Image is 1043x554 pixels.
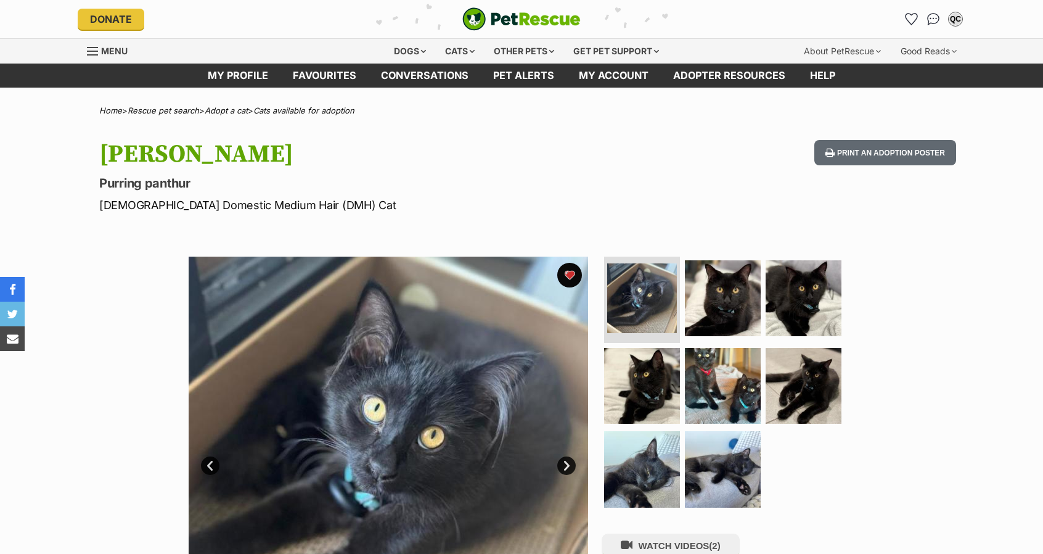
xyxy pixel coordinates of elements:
[607,263,677,333] img: Photo of Kurt
[481,64,566,88] a: Pet alerts
[205,105,248,115] a: Adopt a cat
[99,197,621,213] p: [DEMOGRAPHIC_DATA] Domestic Medium Hair (DMH) Cat
[685,348,761,424] img: Photo of Kurt
[99,175,621,192] p: Purring panthur
[814,140,956,165] button: Print an adoption poster
[946,9,965,29] button: My account
[557,263,582,287] button: favourite
[385,39,435,64] div: Dogs
[78,9,144,30] a: Donate
[566,64,661,88] a: My account
[565,39,668,64] div: Get pet support
[901,9,921,29] a: Favourites
[280,64,369,88] a: Favourites
[195,64,280,88] a: My profile
[128,105,199,115] a: Rescue pet search
[462,7,581,31] a: PetRescue
[604,348,680,424] img: Photo of Kurt
[795,39,890,64] div: About PetRescue
[101,46,128,56] span: Menu
[99,105,122,115] a: Home
[99,140,621,168] h1: [PERSON_NAME]
[369,64,481,88] a: conversations
[201,457,219,475] a: Prev
[709,540,720,551] span: (2)
[87,39,136,61] a: Menu
[685,260,761,336] img: Photo of Kurt
[436,39,483,64] div: Cats
[923,9,943,29] a: Conversations
[949,13,962,25] div: QC
[68,106,975,115] div: > > >
[604,431,680,507] img: Photo of Kurt
[661,64,798,88] a: Adopter resources
[685,431,761,507] img: Photo of Kurt
[798,64,848,88] a: Help
[901,9,965,29] ul: Account quick links
[557,457,576,475] a: Next
[766,348,841,424] img: Photo of Kurt
[927,13,940,25] img: chat-41dd97257d64d25036548639549fe6c8038ab92f7586957e7f3b1b290dea8141.svg
[892,39,965,64] div: Good Reads
[253,105,354,115] a: Cats available for adoption
[485,39,563,64] div: Other pets
[462,7,581,31] img: logo-cat-932fe2b9b8326f06289b0f2fb663e598f794de774fb13d1741a6617ecf9a85b4.svg
[766,260,841,336] img: Photo of Kurt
